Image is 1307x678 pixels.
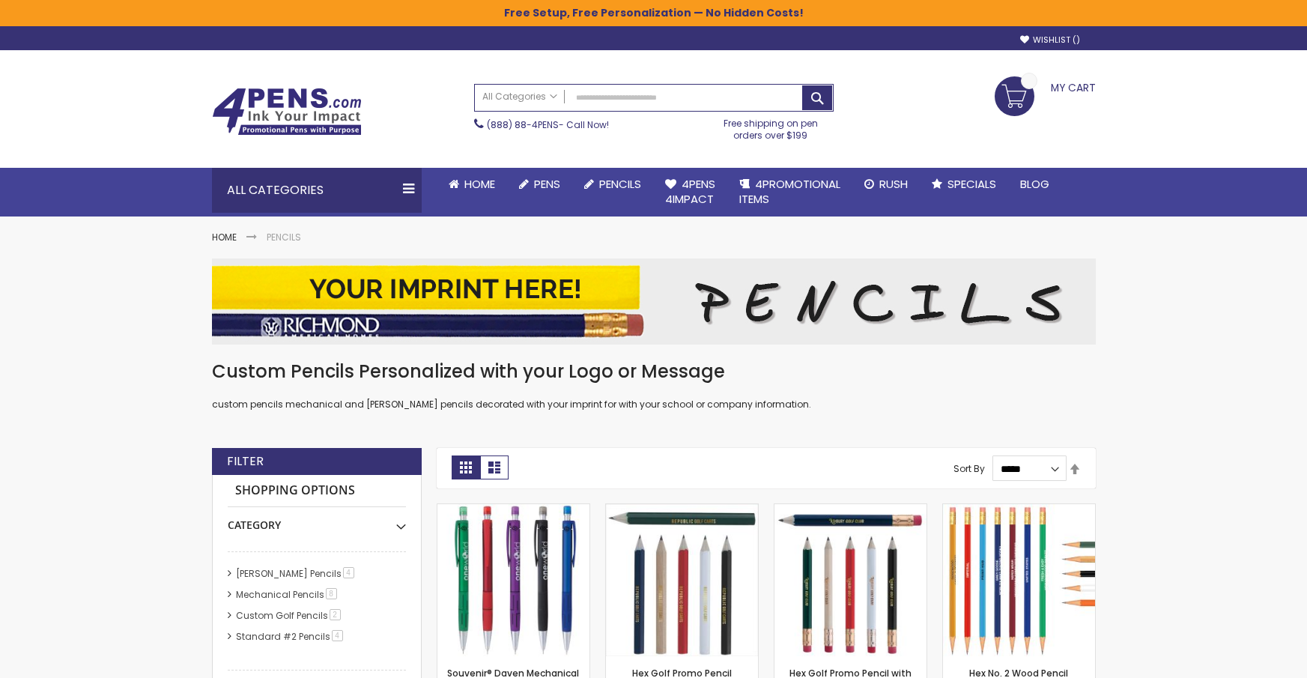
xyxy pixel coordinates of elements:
[534,176,560,192] span: Pens
[212,258,1096,345] img: Pencils
[665,176,715,207] span: 4Pens 4impact
[232,588,342,601] a: Mechanical Pencils8
[475,85,565,109] a: All Categories
[953,462,985,475] label: Sort By
[330,609,341,620] span: 2
[852,168,920,201] a: Rush
[212,231,237,243] a: Home
[708,112,834,142] div: Free shipping on pen orders over $199
[232,567,360,580] a: [PERSON_NAME] Pencils4
[232,630,348,643] a: Standard #2 Pencils4
[232,609,346,622] a: Custom Golf Pencils2
[943,504,1095,656] img: Hex No. 2 Wood Pencil
[920,168,1008,201] a: Specials
[727,168,852,217] a: 4PROMOTIONALITEMS
[228,507,406,533] div: Category
[947,176,996,192] span: Specials
[1008,168,1061,201] a: Blog
[599,176,641,192] span: Pencils
[487,118,559,131] a: (888) 88-4PENS
[1020,34,1080,46] a: Wishlist
[437,503,589,516] a: Souvenir® Daven Mechanical Pencil
[774,503,927,516] a: Hex Golf Promo Pencil with Eraser
[452,455,480,479] strong: Grid
[487,118,609,131] span: - Call Now!
[606,503,758,516] a: Hex Golf Promo Pencil
[464,176,495,192] span: Home
[227,453,264,470] strong: Filter
[332,630,343,641] span: 4
[507,168,572,201] a: Pens
[606,504,758,656] img: Hex Golf Promo Pencil
[267,231,301,243] strong: Pencils
[653,168,727,217] a: 4Pens4impact
[437,168,507,201] a: Home
[212,360,1096,411] div: custom pencils mechanical and [PERSON_NAME] pencils decorated with your imprint for with your sch...
[943,503,1095,516] a: Hex No. 2 Wood Pencil
[212,88,362,136] img: 4Pens Custom Pens and Promotional Products
[437,504,589,656] img: Souvenir® Daven Mechanical Pencil
[482,91,557,103] span: All Categories
[572,168,653,201] a: Pencils
[326,588,337,599] span: 8
[228,475,406,507] strong: Shopping Options
[1020,176,1049,192] span: Blog
[212,360,1096,384] h1: Custom Pencils Personalized with your Logo or Message
[343,567,354,578] span: 4
[739,176,840,207] span: 4PROMOTIONAL ITEMS
[879,176,908,192] span: Rush
[212,168,422,213] div: All Categories
[774,504,927,656] img: Hex Golf Promo Pencil with Eraser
